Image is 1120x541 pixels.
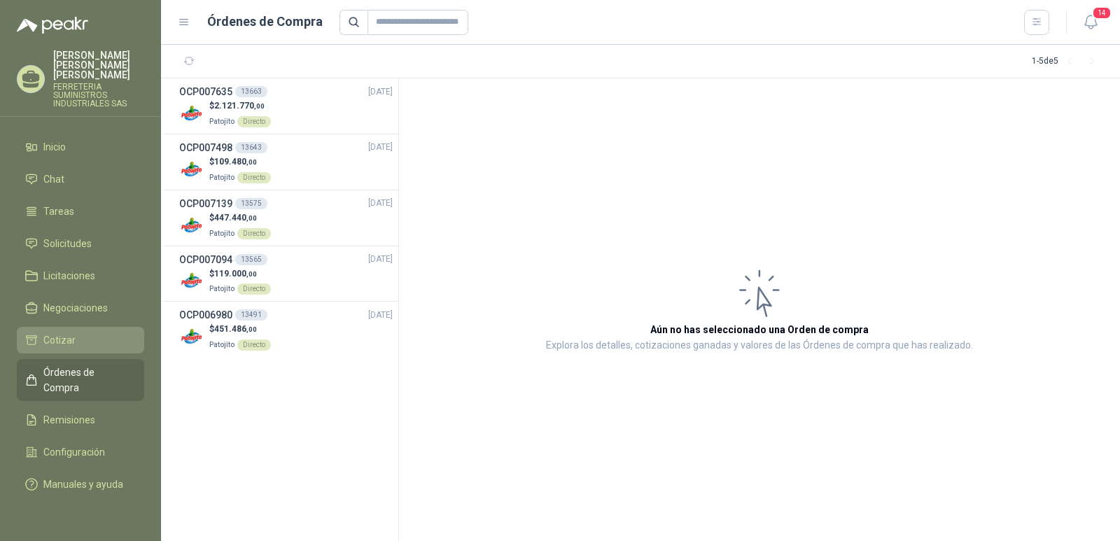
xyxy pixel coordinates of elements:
[650,322,869,337] h3: Aún no has seleccionado una Orden de compra
[209,341,234,349] span: Patojito
[246,214,257,222] span: ,00
[179,269,204,293] img: Company Logo
[17,17,88,34] img: Logo peakr
[179,196,393,240] a: OCP00713913575[DATE] Company Logo$447.440,00PatojitoDirecto
[237,283,271,295] div: Directo
[43,365,131,395] span: Órdenes de Compra
[179,84,393,128] a: OCP00763513663[DATE] Company Logo$2.121.770,00PatojitoDirecto
[179,196,232,211] h3: OCP007139
[235,309,267,321] div: 13491
[43,444,105,460] span: Configuración
[179,101,204,126] img: Company Logo
[209,99,271,113] p: $
[546,337,973,354] p: Explora los detalles, cotizaciones ganadas y valores de las Órdenes de compra que has realizado.
[43,171,64,187] span: Chat
[209,285,234,293] span: Patojito
[179,157,204,182] img: Company Logo
[43,332,76,348] span: Cotizar
[368,197,393,210] span: [DATE]
[209,155,271,169] p: $
[209,118,234,125] span: Patojito
[17,262,144,289] a: Licitaciones
[17,407,144,433] a: Remisiones
[368,141,393,154] span: [DATE]
[17,198,144,225] a: Tareas
[209,323,271,336] p: $
[209,211,271,225] p: $
[214,157,257,167] span: 109.480
[368,253,393,266] span: [DATE]
[246,270,257,278] span: ,00
[237,172,271,183] div: Directo
[368,85,393,99] span: [DATE]
[17,166,144,192] a: Chat
[43,139,66,155] span: Inicio
[209,174,234,181] span: Patojito
[43,300,108,316] span: Negociaciones
[214,213,257,223] span: 447.440
[53,83,144,108] p: FERRETERIA SUMINISTROS INDUSTRIALES SAS
[235,254,267,265] div: 13565
[179,252,232,267] h3: OCP007094
[209,230,234,237] span: Patojito
[235,198,267,209] div: 13575
[43,204,74,219] span: Tareas
[179,84,232,99] h3: OCP007635
[17,439,144,465] a: Configuración
[179,140,232,155] h3: OCP007498
[214,324,257,334] span: 451.486
[237,228,271,239] div: Directo
[43,412,95,428] span: Remisiones
[246,158,257,166] span: ,00
[43,236,92,251] span: Solicitudes
[235,86,267,97] div: 13663
[1092,6,1112,20] span: 14
[179,307,393,351] a: OCP00698013491[DATE] Company Logo$451.486,00PatojitoDirecto
[179,307,232,323] h3: OCP006980
[207,12,323,31] h1: Órdenes de Compra
[179,325,204,349] img: Company Logo
[179,140,393,184] a: OCP00749813643[DATE] Company Logo$109.480,00PatojitoDirecto
[214,269,257,279] span: 119.000
[235,142,267,153] div: 13643
[209,267,271,281] p: $
[1032,50,1103,73] div: 1 - 5 de 5
[368,309,393,322] span: [DATE]
[254,102,265,110] span: ,00
[43,477,123,492] span: Manuales y ayuda
[1078,10,1103,35] button: 14
[53,50,144,80] p: [PERSON_NAME] [PERSON_NAME] [PERSON_NAME]
[17,230,144,257] a: Solicitudes
[17,295,144,321] a: Negociaciones
[179,213,204,238] img: Company Logo
[246,325,257,333] span: ,00
[17,359,144,401] a: Órdenes de Compra
[17,327,144,353] a: Cotizar
[237,339,271,351] div: Directo
[43,268,95,283] span: Licitaciones
[179,252,393,296] a: OCP00709413565[DATE] Company Logo$119.000,00PatojitoDirecto
[17,471,144,498] a: Manuales y ayuda
[214,101,265,111] span: 2.121.770
[17,134,144,160] a: Inicio
[237,116,271,127] div: Directo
